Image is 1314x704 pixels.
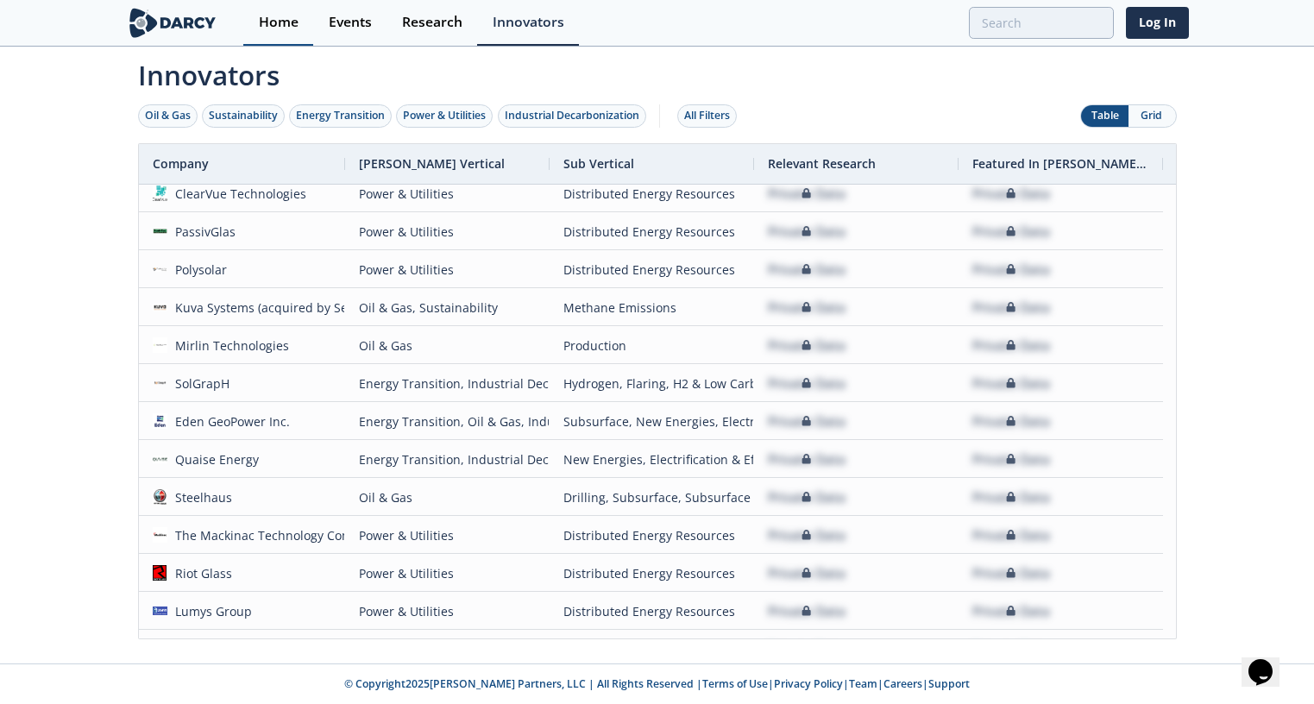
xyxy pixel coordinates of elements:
img: 1607983157779-kuva%20logo.jpg [153,299,168,315]
div: Polysolar [167,251,227,288]
span: Relevant Research [768,155,876,172]
span: Featured In [PERSON_NAME] Live [972,155,1149,172]
img: 4c33eeca-7915-438f-8803-0acd83e48b42 [153,337,168,353]
div: Private Data [972,213,1050,250]
span: [PERSON_NAME] Vertical [359,155,505,172]
div: The Mackinac Technology Company [167,517,381,554]
div: Private Data [972,175,1050,212]
button: Oil & Gas [138,104,198,128]
div: Private Data [768,213,846,250]
div: Power & Utilities [403,108,486,123]
div: Private Data [972,289,1050,326]
button: Table [1081,105,1129,127]
div: Private Data [972,403,1050,440]
div: Events [329,16,372,29]
div: Sustainability [209,108,278,123]
button: Sustainability [202,104,285,128]
div: Oil & Gas [359,327,536,364]
div: Private Data [972,365,1050,402]
div: Private Data [768,555,846,592]
img: 6840446d-62c2-477d-85ed-3a4a6f8746c7 [153,261,168,277]
div: Private Data [768,517,846,554]
div: Power & Utilities [359,593,536,630]
img: 1663251082489-1653317571339%5B1%5D [153,413,168,429]
div: Subsurface, New Energies, Electrification & Efficiency [563,403,740,440]
div: Steelhaus [167,479,232,516]
a: Team [849,676,877,691]
div: Distributed Energy Resources [563,175,740,212]
span: Sub Vertical [563,155,634,172]
div: Power & Utilities [359,631,536,668]
div: Private Data [972,631,1050,668]
div: Lumys Group [167,593,252,630]
button: Grid [1129,105,1176,127]
div: Distributed Energy Resources [563,631,740,668]
div: New Energies, Electrification & Efficiency [563,441,740,478]
div: Riot Glass [167,555,232,592]
div: Private Data [768,593,846,630]
span: Innovators [126,48,1189,95]
div: Oil & Gas, Sustainability [359,289,536,326]
img: b8bf9769-97ff-4d1e-ae68-4a102d174039 [153,527,168,543]
img: steelhausinc.com.png [153,489,168,505]
img: 6aab1bec-ea64-4dae-b2d0-e8223cbb518f [153,223,168,239]
a: Support [928,676,970,691]
div: Energy Transition [296,108,385,123]
div: Oil & Gas [145,108,191,123]
img: 50f96086-9c23-4de8-b578-7096c8d9f8ae [153,565,168,581]
div: Energy Transition, Industrial Decarbonization, Sustainability [359,365,536,402]
div: Private Data [768,289,846,326]
div: Private Data [768,479,846,516]
div: Innovators [493,16,564,29]
div: PassivGlas [167,213,236,250]
div: LuxWall [167,631,220,668]
a: Log In [1126,7,1189,39]
p: © Copyright 2025 [PERSON_NAME] Partners, LLC | All Rights Reserved | | | | | [60,676,1254,692]
a: Terms of Use [702,676,768,691]
div: Private Data [972,593,1050,630]
div: Private Data [768,327,846,364]
div: Private Data [972,479,1050,516]
a: Careers [883,676,922,691]
div: Power & Utilities [359,213,536,250]
div: Private Data [972,555,1050,592]
div: Research [402,16,462,29]
div: Private Data [972,327,1050,364]
div: Distributed Energy Resources [563,517,740,554]
span: Company [153,155,209,172]
img: e724f1b6-1045-40a6-aff2-d81fb38d5907 [153,603,168,619]
div: Power & Utilities [359,251,536,288]
div: Home [259,16,299,29]
div: Private Data [768,365,846,402]
div: Quaise Energy [167,441,259,478]
div: Distributed Energy Resources [563,555,740,592]
div: Energy Transition, Oil & Gas, Industrial Decarbonization [359,403,536,440]
div: Private Data [972,517,1050,554]
div: Power & Utilities [359,175,536,212]
div: Mirlin Technologies [167,327,289,364]
div: Hydrogen, Flaring, H2 & Low Carbon Fuels [563,365,740,402]
div: Distributed Energy Resources [563,251,740,288]
iframe: chat widget [1242,635,1297,687]
div: Power & Utilities [359,517,536,554]
div: Power & Utilities [359,555,536,592]
div: Distributed Energy Resources [563,593,740,630]
div: Oil & Gas [359,479,536,516]
img: 9c01774c-5056-44e9-8d36-59033a3aaf2e [153,185,168,201]
div: Energy Transition, Industrial Decarbonization [359,441,536,478]
div: Eden GeoPower Inc. [167,403,290,440]
div: Private Data [768,403,846,440]
div: All Filters [684,108,730,123]
div: Production [563,327,740,364]
div: Drilling, Subsurface, Subsurface [563,479,740,516]
div: Methane Emissions [563,289,740,326]
div: Private Data [768,631,846,668]
div: ClearVue Technologies [167,175,306,212]
input: Advanced Search [969,7,1114,39]
div: Kuva Systems (acquired by Sensirion Connected Solutions) [167,289,514,326]
div: Distributed Energy Resources [563,213,740,250]
div: Industrial Decarbonization [505,108,639,123]
div: Private Data [972,251,1050,288]
button: Energy Transition [289,104,392,128]
img: logo-wide.svg [126,8,220,38]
